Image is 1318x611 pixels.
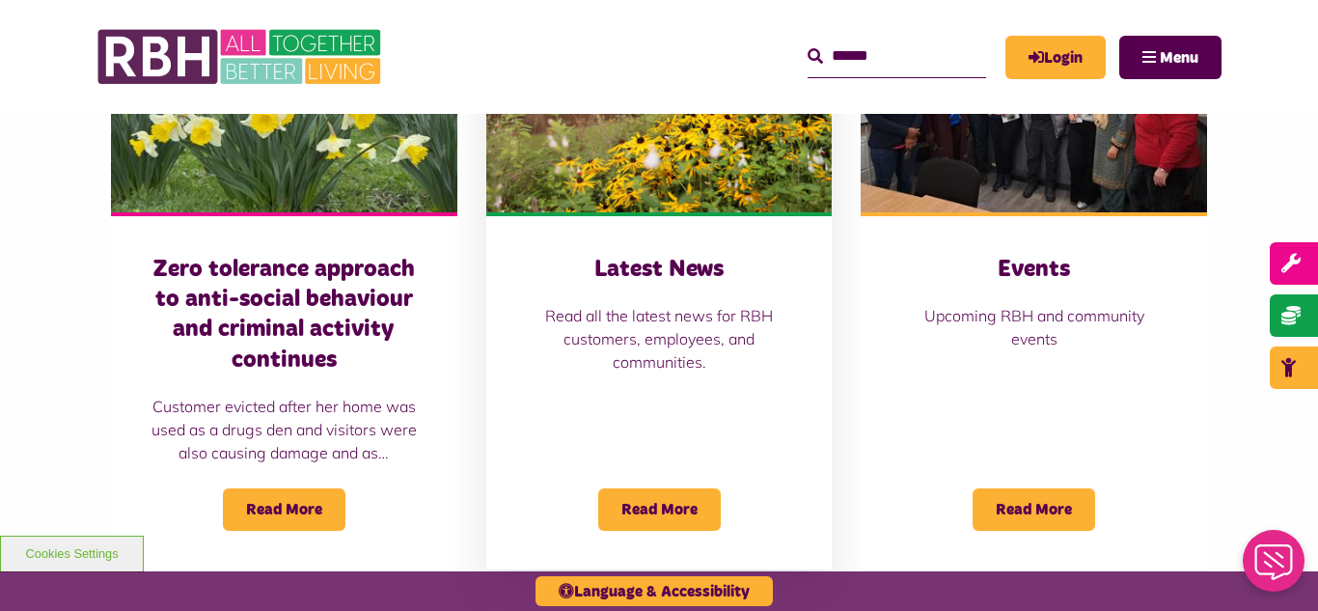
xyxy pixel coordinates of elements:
[899,304,1168,350] p: Upcoming RBH and community events
[973,488,1095,531] span: Read More
[150,395,419,464] p: Customer evicted after her home was used as a drugs den and visitors were also causing damage and...
[1231,524,1318,611] iframe: Netcall Web Assistant for live chat
[598,488,721,531] span: Read More
[808,36,986,77] input: Search
[1005,36,1106,79] a: MyRBH
[1160,50,1198,66] span: Menu
[525,255,794,285] h3: Latest News
[1119,36,1222,79] button: Navigation
[899,255,1168,285] h3: Events
[223,488,345,531] span: Read More
[150,255,419,375] h3: Zero tolerance approach to anti-social behaviour and criminal activity continues
[525,304,794,374] p: Read all the latest news for RBH customers, employees, and communities.
[535,576,773,606] button: Language & Accessibility
[96,19,386,95] img: RBH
